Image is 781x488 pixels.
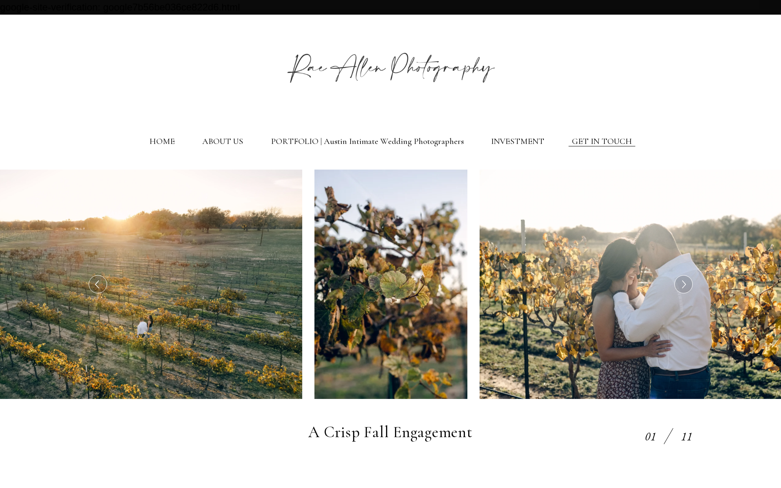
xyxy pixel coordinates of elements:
[491,136,544,147] a: INVESTMENT
[572,136,632,147] a: GET IN TOUCH
[202,136,243,147] a: ABOUT US
[645,428,656,445] div: 01
[314,170,467,399] img: Rae Allen Photography| A detail shot of dark green leaf hanging on the vines at the Winery
[271,136,464,147] a: PORTFOLIO | Austin Intimate Wedding Photographers
[681,428,692,445] div: 11
[149,136,175,147] a: HOME
[308,423,472,442] h1: A Crisp Fall Engagement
